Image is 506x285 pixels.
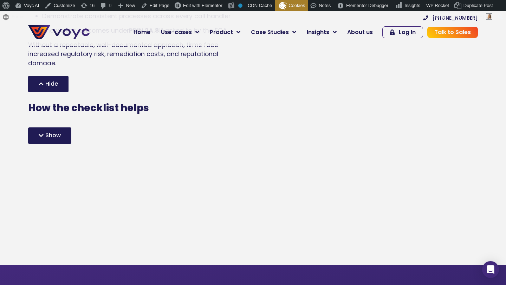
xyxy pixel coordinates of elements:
[423,15,478,20] a: [PHONE_NUMBER]
[429,11,495,22] a: Howdy,
[28,76,69,92] div: Hide
[434,29,471,35] span: Talk to Sales
[446,14,484,19] span: [PERSON_NAME]
[342,25,378,39] a: About us
[28,40,242,68] p: Without a repeatable, well-documented approach, firms face increased regulatory risk, remediation...
[210,28,233,37] span: Product
[183,3,222,8] span: Edit with Elementor
[28,25,90,39] img: voyc-full-logo
[156,25,205,39] a: Use-cases
[205,25,246,39] a: Product
[45,133,61,138] span: Show
[246,25,301,39] a: Case Studies
[427,27,478,38] a: Talk to Sales
[307,28,329,37] span: Insights
[251,28,289,37] span: Case Studies
[45,81,58,87] span: Hide
[301,25,342,39] a: Insights
[238,4,242,8] div: No index
[382,26,423,38] a: Log In
[134,28,150,37] span: Home
[161,28,192,37] span: Use-cases
[12,11,25,22] span: Forms
[399,29,416,35] span: Log In
[347,28,373,37] span: About us
[482,261,499,278] div: Open Intercom Messenger
[404,3,420,8] span: Insights
[128,25,156,39] a: Home
[28,127,71,144] div: Show
[28,102,242,114] h3: How the checklist helps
